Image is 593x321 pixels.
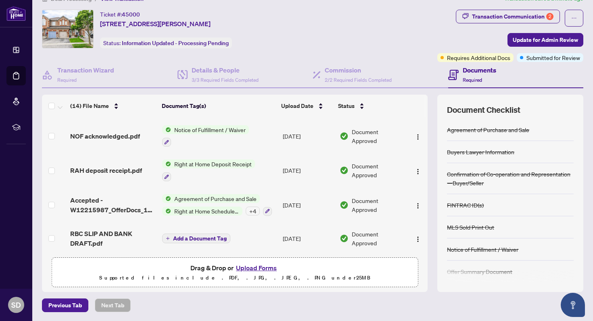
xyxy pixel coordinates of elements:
div: + 4 [246,207,260,215]
img: Document Status [340,166,349,175]
span: RBC SLIP AND BANK DRAFT.pdf [70,229,156,248]
div: Ticket #: [100,10,140,19]
button: Logo [411,199,424,211]
img: Logo [415,236,421,242]
span: Required [463,77,482,83]
img: Logo [415,134,421,140]
div: MLS Sold Print Out [447,223,494,232]
span: Document Approved [352,196,404,214]
h4: Transaction Wizard [57,65,114,75]
img: IMG-W12215987_1.jpg [42,10,93,48]
span: Requires Additional Docs [447,53,510,62]
div: Notice of Fulfillment / Waiver [447,245,518,254]
button: Logo [411,232,424,245]
button: Logo [411,130,424,143]
span: Document Approved [352,162,404,179]
td: [DATE] [280,119,336,153]
div: Confirmation of Co-operation and Representation—Buyer/Seller [447,170,574,187]
span: plus [166,236,170,240]
span: Accepted - W12215987_OfferDocs_19Jul_v2 signed 1.pdf [70,195,156,215]
span: SD [11,299,21,311]
span: ellipsis [571,15,577,21]
img: Status Icon [162,125,171,134]
img: logo [6,6,26,21]
span: Upload Date [281,101,313,110]
h4: Commission [325,65,392,75]
button: Logo [411,164,424,177]
span: Status [338,101,355,110]
div: Status: [100,37,232,48]
div: FINTRAC ID(s) [447,201,484,209]
h4: Details & People [192,65,259,75]
span: Drag & Drop or [190,263,279,273]
img: Status Icon [162,159,171,168]
span: Previous Tab [48,299,82,312]
td: [DATE] [280,222,336,255]
button: Update for Admin Review [507,33,583,47]
img: Status Icon [162,194,171,203]
th: Upload Date [278,95,334,117]
span: Right at Home Deposit Receipt [171,159,255,168]
span: Submitted for Review [526,53,580,62]
span: Drag & Drop orUpload FormsSupported files include .PDF, .JPG, .JPEG, .PNG under25MB [52,258,418,288]
div: 2 [546,13,553,20]
span: Update for Admin Review [513,33,578,46]
td: [DATE] [280,153,336,188]
img: Document Status [340,132,349,141]
span: [STREET_ADDRESS][PERSON_NAME] [100,19,211,29]
button: Status IconAgreement of Purchase and SaleStatus IconRight at Home Schedule B+4 [162,194,272,216]
th: (14) File Name [67,95,159,117]
img: Document Status [340,234,349,243]
span: 3/3 Required Fields Completed [192,77,259,83]
img: Logo [415,168,421,175]
button: Next Tab [95,298,131,312]
span: 45000 [122,11,140,18]
span: Document Checklist [447,104,520,116]
span: NOF acknowledged.pdf [70,131,140,141]
div: Buyers Lawyer Information [447,147,514,156]
span: Document Approved [352,127,404,145]
span: Notice of Fulfillment / Waiver [171,125,249,134]
button: Add a Document Tag [162,234,230,243]
td: [DATE] [280,188,336,222]
span: Add a Document Tag [173,236,227,241]
button: Status IconRight at Home Deposit Receipt [162,159,255,181]
span: 2/2 Required Fields Completed [325,77,392,83]
span: Information Updated - Processing Pending [122,39,229,47]
button: Open asap [561,293,585,317]
p: Supported files include .PDF, .JPG, .JPEG, .PNG under 25 MB [57,273,413,283]
span: (14) File Name [70,101,109,110]
span: Right at Home Schedule B [171,207,242,215]
button: Status IconNotice of Fulfillment / Waiver [162,125,249,147]
th: Status [335,95,405,117]
th: Document Tag(s) [159,95,278,117]
button: Upload Forms [234,263,279,273]
span: Agreement of Purchase and Sale [171,194,260,203]
button: Transaction Communication2 [456,10,560,23]
div: Offer Summary Document [447,267,512,276]
span: Required [57,77,77,83]
h4: Documents [463,65,496,75]
img: Document Status [340,201,349,209]
button: Previous Tab [42,298,88,312]
span: Document Approved [352,230,404,247]
div: Transaction Communication [472,10,553,23]
img: Logo [415,203,421,209]
span: RAH deposit receipt.pdf [70,166,142,175]
img: Status Icon [162,207,171,215]
div: Agreement of Purchase and Sale [447,125,529,134]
